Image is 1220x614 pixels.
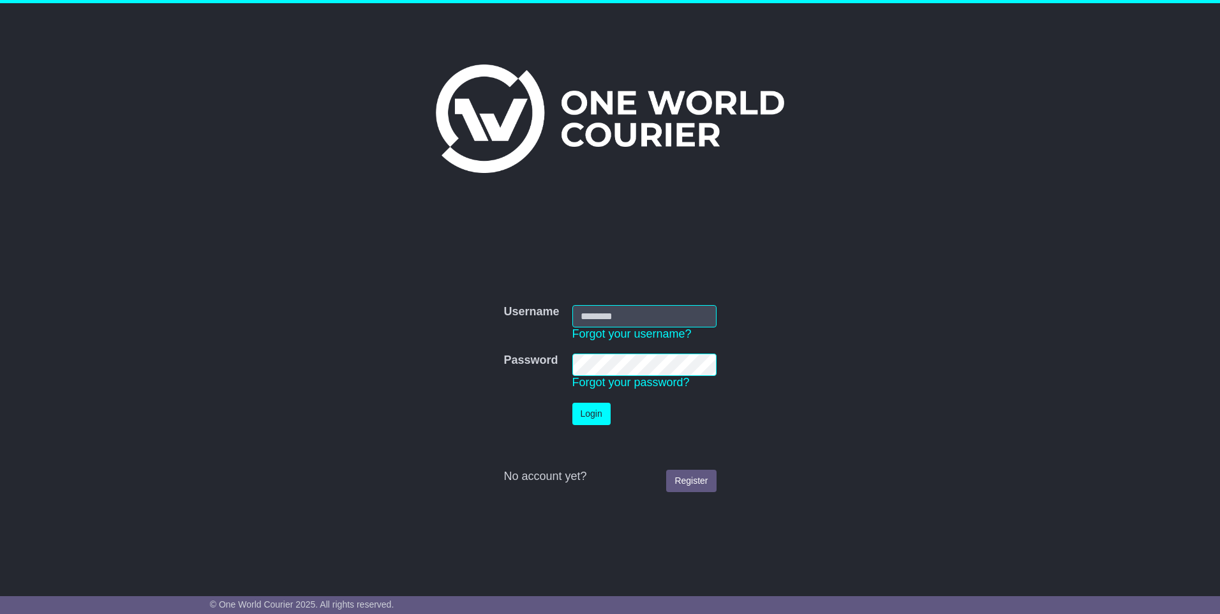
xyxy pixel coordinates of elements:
label: Username [503,305,559,319]
label: Password [503,354,558,368]
button: Login [572,403,611,425]
div: No account yet? [503,470,716,484]
a: Register [666,470,716,492]
img: One World [436,64,784,173]
a: Forgot your username? [572,327,692,340]
span: © One World Courier 2025. All rights reserved. [210,599,394,610]
a: Forgot your password? [572,376,690,389]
